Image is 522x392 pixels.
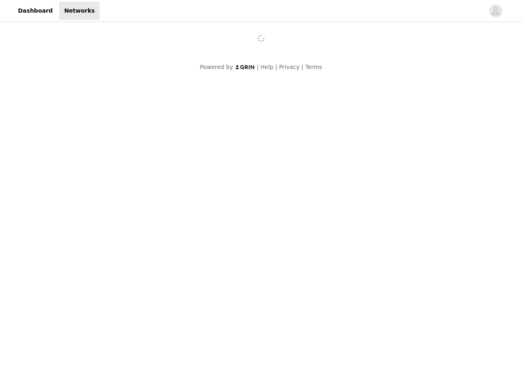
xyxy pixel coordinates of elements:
[257,64,259,70] span: |
[305,64,322,70] a: Terms
[235,65,255,70] img: logo
[279,64,300,70] a: Privacy
[261,64,274,70] a: Help
[492,4,500,18] div: avatar
[59,2,100,20] a: Networks
[13,2,58,20] a: Dashboard
[200,64,233,70] span: Powered by
[301,64,303,70] span: |
[275,64,277,70] span: |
